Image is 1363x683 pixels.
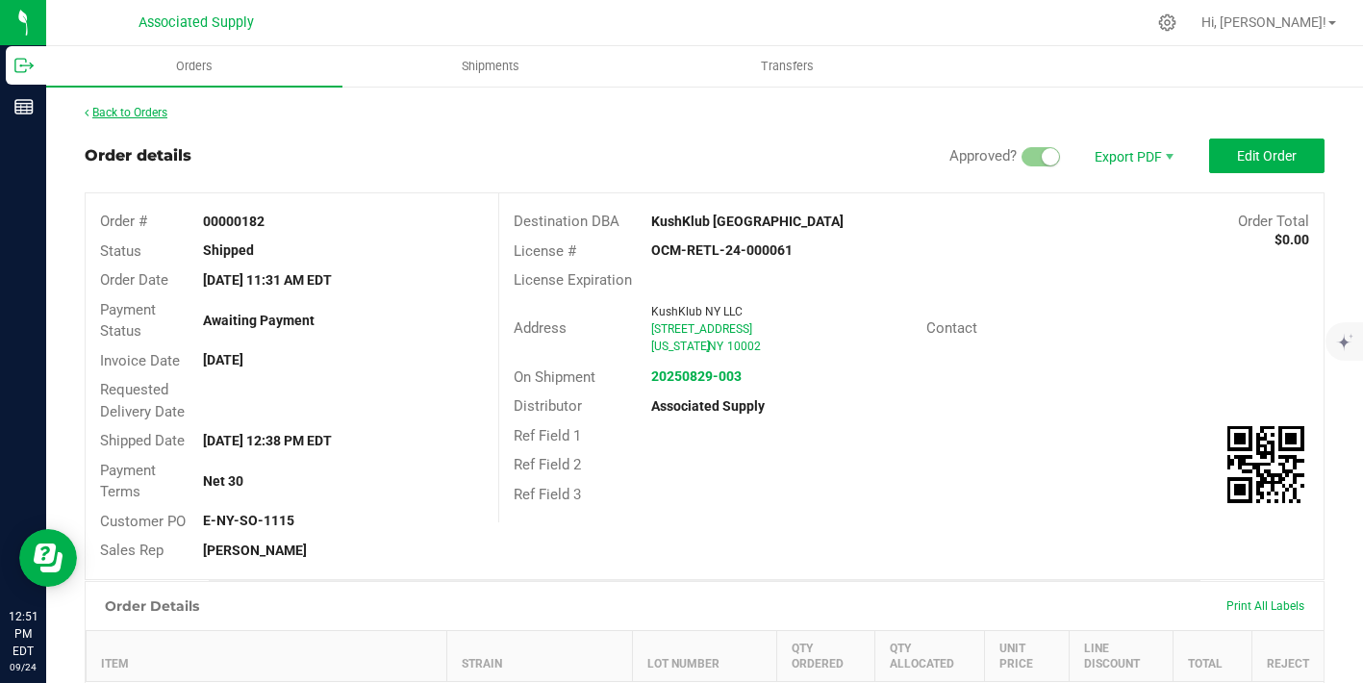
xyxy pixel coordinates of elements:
span: Contact [926,319,977,337]
strong: E-NY-SO-1115 [203,513,294,528]
span: Order # [100,213,147,230]
th: Qty Ordered [777,630,874,681]
span: Print All Labels [1226,599,1304,613]
th: Lot Number [632,630,776,681]
span: NY [708,340,723,353]
li: Export PDF [1074,139,1190,173]
span: [STREET_ADDRESS] [651,322,752,336]
strong: [DATE] 11:31 AM EDT [203,272,332,288]
inline-svg: Outbound [14,56,34,75]
span: Ref Field 1 [514,427,581,444]
span: Ref Field 2 [514,456,581,473]
span: Address [514,319,567,337]
strong: [DATE] 12:38 PM EDT [203,433,332,448]
span: Order Date [100,271,168,289]
span: Status [100,242,141,260]
img: Scan me! [1227,426,1304,503]
span: License Expiration [514,271,632,289]
strong: KushKlub [GEOGRAPHIC_DATA] [651,214,844,229]
strong: [PERSON_NAME] [203,543,307,558]
th: Item [87,630,447,681]
span: Sales Rep [100,542,164,559]
span: Hi, [PERSON_NAME]! [1201,14,1326,30]
span: Transfers [735,58,840,75]
div: Manage settings [1155,13,1179,32]
span: Requested Delivery Date [100,381,185,420]
span: 10002 [727,340,761,353]
span: Orders [150,58,239,75]
span: Approved? [949,147,1017,164]
th: Strain [447,630,633,681]
strong: Associated Supply [651,398,765,414]
strong: Shipped [203,242,254,258]
iframe: Resource center [19,529,77,587]
div: Order details [85,144,191,167]
th: Unit Price [985,630,1070,681]
strong: [DATE] [203,352,243,367]
strong: OCM-RETL-24-000061 [651,242,793,258]
span: , [706,340,708,353]
a: Transfers [639,46,935,87]
inline-svg: Reports [14,97,34,116]
a: 20250829-003 [651,368,742,384]
span: KushKlub NY LLC [651,305,743,318]
a: Orders [46,46,342,87]
span: Shipped Date [100,432,185,449]
strong: Awaiting Payment [203,313,315,328]
span: Edit Order [1237,148,1297,164]
span: Invoice Date [100,352,180,369]
span: Customer PO [100,513,186,530]
span: Payment Terms [100,462,156,501]
strong: Net 30 [203,473,243,489]
span: Payment Status [100,301,156,341]
span: On Shipment [514,368,595,386]
p: 09/24 [9,660,38,674]
th: Total [1173,630,1251,681]
span: Associated Supply [139,14,254,31]
th: Line Discount [1069,630,1173,681]
h1: Order Details [105,598,199,614]
span: Order Total [1238,213,1309,230]
span: Shipments [436,58,545,75]
strong: 00000182 [203,214,265,229]
span: Distributor [514,397,582,415]
span: Ref Field 3 [514,486,581,503]
qrcode: 00000182 [1227,426,1304,503]
span: [US_STATE] [651,340,710,353]
th: Reject [1251,630,1324,681]
span: Destination DBA [514,213,619,230]
a: Shipments [342,46,639,87]
th: Qty Allocated [874,630,984,681]
span: License # [514,242,576,260]
button: Edit Order [1209,139,1325,173]
a: Back to Orders [85,106,167,119]
strong: $0.00 [1275,232,1309,247]
p: 12:51 PM EDT [9,608,38,660]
